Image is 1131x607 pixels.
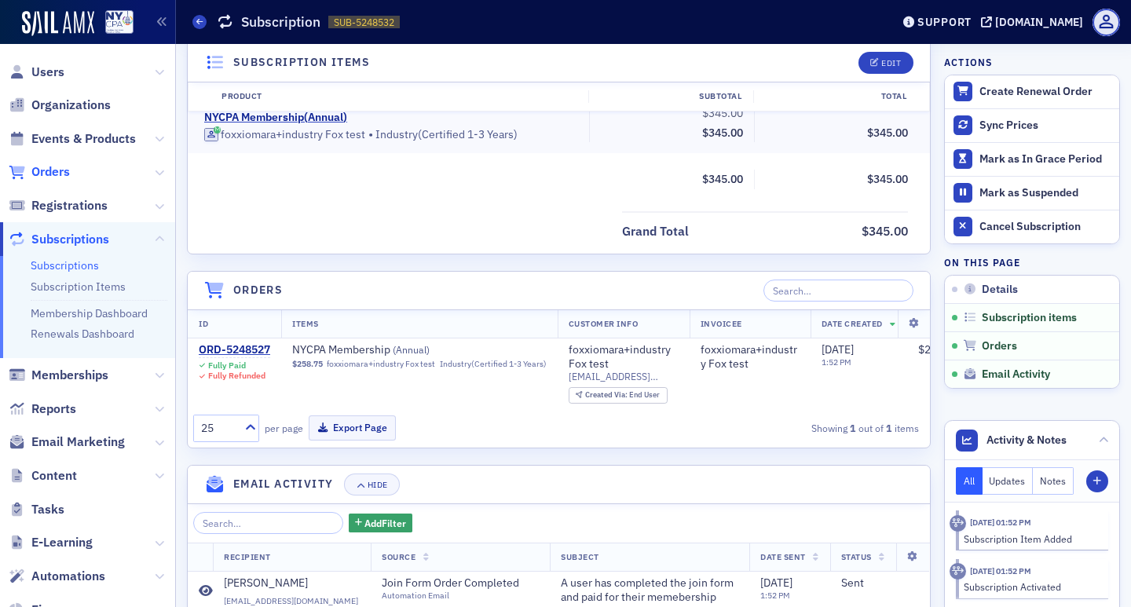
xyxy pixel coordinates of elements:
span: E-Learning [31,534,93,551]
span: Subscription items [982,311,1077,325]
div: Total [753,91,918,104]
div: [PERSON_NAME] [224,576,308,591]
span: [EMAIL_ADDRESS][DOMAIN_NAME] [224,596,360,606]
a: View Homepage [94,10,134,37]
span: Grand Total [622,222,694,241]
time: 1:52 PM [760,590,790,601]
h4: Email Activity [233,476,334,492]
a: NYCPA Membership(Annual) [204,111,347,125]
a: Subscription Items [31,280,126,294]
span: Tasks [31,501,64,518]
span: Status [841,551,872,562]
span: Email Activity [982,367,1050,382]
div: Sent [841,576,919,591]
button: Edit [858,52,913,74]
a: E-Learning [9,534,93,551]
div: Support [917,15,972,29]
a: [PERSON_NAME] [224,576,360,591]
time: 10/3/2025 01:52 PM [970,565,1031,576]
div: Mark as In Grace Period [979,152,1111,166]
h4: Actions [944,55,993,69]
span: Memberships [31,367,108,384]
span: Date Sent [760,551,806,562]
button: Cancel Subscription [945,210,1119,243]
div: Fully Refunded [208,371,265,381]
div: Mark as Suspended [979,186,1111,200]
div: Product [210,91,588,104]
span: Invoicee [701,318,742,329]
strong: 1 [847,421,858,435]
div: Subscription Activated [964,580,1098,594]
a: ORD-5248527 [199,343,270,357]
a: foxxiomara+industry Fox test [204,128,365,142]
a: Tasks [9,501,64,518]
span: Details [982,283,1018,297]
span: $345.00 [867,126,908,140]
span: SUB-5248532 [334,16,394,29]
span: Events & Products [31,130,136,148]
span: Registrations [31,197,108,214]
button: Notes [1033,467,1074,495]
a: foxxiomara+industry Fox test [701,343,800,371]
a: Renewals Dashboard [31,327,134,341]
span: Email Marketing [31,433,125,451]
div: Sync Prices [979,119,1111,133]
div: Activity [950,563,966,580]
span: $345.00 [702,106,743,120]
div: Grand Total [622,222,689,241]
span: Created Via : [585,389,629,400]
span: Join Form Order Completed [382,576,525,591]
span: Subject [561,551,599,562]
button: Updates [983,467,1034,495]
a: Automations [9,568,105,585]
a: foxxiomara+industry Fox test [569,343,679,371]
div: 25 [201,420,236,437]
h4: On this page [944,255,1120,269]
div: Edit [881,59,901,68]
label: per page [265,421,303,435]
span: Source [382,551,415,562]
a: Email Marketing [9,433,125,451]
a: Reports [9,400,76,418]
div: Created Via: End User [569,387,668,404]
a: foxxiomara+industry Fox test [327,359,435,369]
a: Organizations [9,97,111,114]
button: All [956,467,983,495]
span: $258.75 [918,342,959,357]
span: Content [31,467,77,485]
button: AddFilter [349,514,413,533]
div: Hide [368,481,388,489]
a: Subscriptions [31,258,99,272]
span: Profile [1093,9,1120,36]
div: Create Renewal Order [979,85,1111,99]
span: Items [292,318,319,329]
span: $345.00 [867,172,908,186]
h4: Orders [233,282,283,298]
div: Subtotal [588,91,753,104]
a: Registrations [9,197,108,214]
span: [DATE] [760,576,792,590]
h1: Subscription [241,13,320,31]
span: Recipient [224,551,271,562]
div: End User [585,391,660,400]
img: SailAMX [105,10,134,35]
div: Industry (Certified 1-3 Years) [204,127,578,143]
button: [DOMAIN_NAME] [981,16,1089,27]
button: Sync Prices [945,108,1119,142]
a: Users [9,64,64,81]
span: Add Filter [364,516,406,530]
div: foxxiomara+industry Fox test [221,128,365,142]
span: [DATE] [822,342,854,357]
a: Events & Products [9,130,136,148]
span: Users [31,64,64,81]
span: A user has completed the join form and paid for their memebership [561,576,738,604]
img: SailAMX [22,11,94,36]
div: Cancel Subscription [979,220,1111,234]
button: Create Renewal Order [945,75,1119,108]
h4: Subscription items [233,55,370,71]
time: 10/3/2025 01:52 PM [970,517,1031,528]
div: Activity [950,515,966,532]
